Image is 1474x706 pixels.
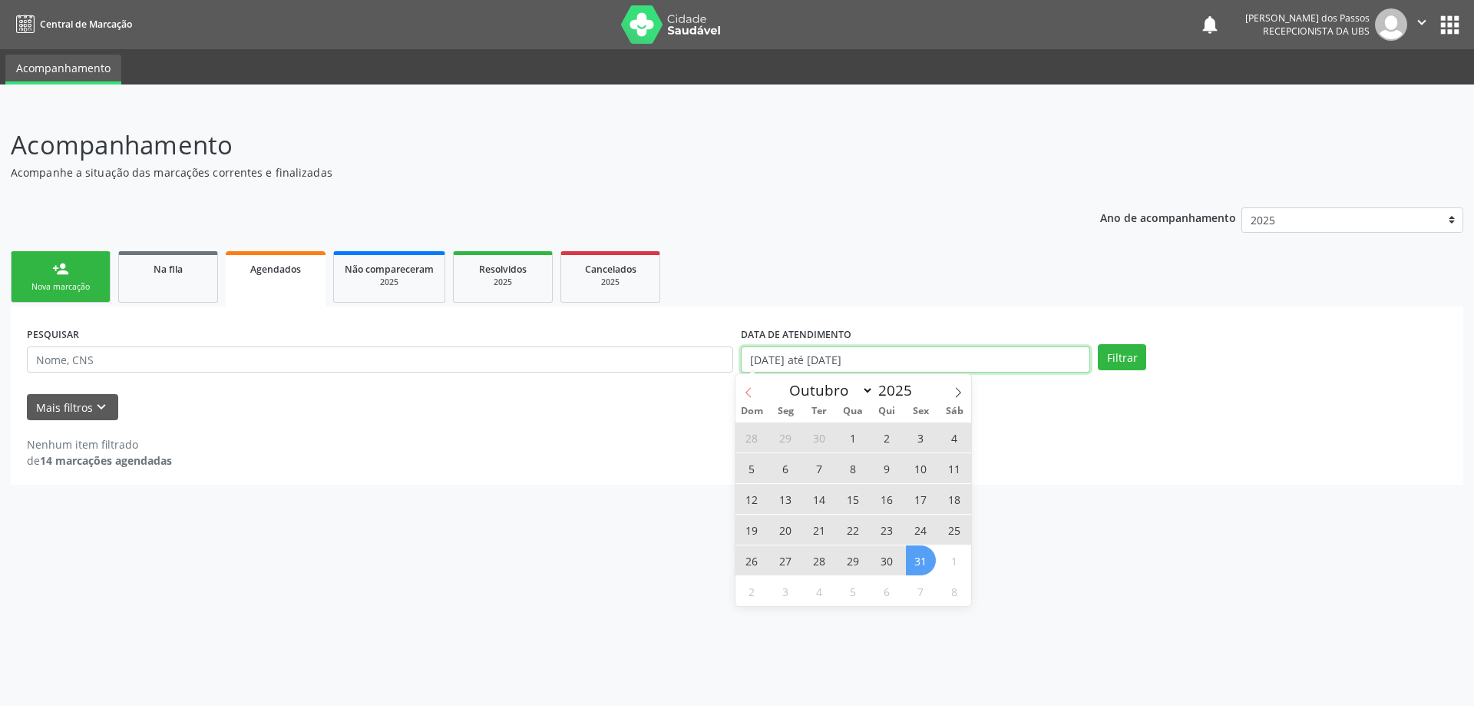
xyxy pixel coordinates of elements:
span: Agendados [250,263,301,276]
label: DATA DE ATENDIMENTO [741,323,851,346]
span: Novembro 5, 2025 [838,576,868,606]
span: Outubro 1, 2025 [838,423,868,452]
span: Novembro 3, 2025 [771,576,801,606]
span: Não compareceram [345,263,434,276]
span: Setembro 28, 2025 [737,423,767,452]
label: PESQUISAR [27,323,79,346]
div: person_add [52,260,69,277]
div: 2025 [464,277,541,288]
span: Cancelados [585,263,636,276]
span: Central de Marcação [40,18,132,31]
span: Outubro 13, 2025 [771,484,801,514]
button:  [1407,8,1436,41]
span: Na fila [154,263,183,276]
span: Outubro 26, 2025 [737,545,767,575]
span: Outubro 12, 2025 [737,484,767,514]
span: Outubro 28, 2025 [805,545,834,575]
button: notifications [1199,14,1221,35]
div: Nova marcação [22,281,99,293]
span: Outubro 21, 2025 [805,515,834,545]
i:  [1413,14,1430,31]
span: Sáb [937,406,971,416]
span: Novembro 8, 2025 [940,576,970,606]
span: Outubro 29, 2025 [838,545,868,575]
span: Outubro 25, 2025 [940,515,970,545]
div: 2025 [572,277,649,288]
p: Acompanhamento [11,126,1027,164]
span: Outubro 5, 2025 [737,453,767,483]
span: Outubro 22, 2025 [838,515,868,545]
p: Ano de acompanhamento [1100,207,1236,227]
img: img [1375,8,1407,41]
span: Outubro 27, 2025 [771,545,801,575]
span: Novembro 2, 2025 [737,576,767,606]
span: Outubro 20, 2025 [771,515,801,545]
div: 2025 [345,277,434,288]
strong: 14 marcações agendadas [40,453,172,468]
span: Outubro 31, 2025 [906,545,936,575]
span: Outubro 3, 2025 [906,423,936,452]
i: keyboard_arrow_down [93,399,110,416]
input: Nome, CNS [27,346,733,373]
span: Outubro 15, 2025 [838,484,868,514]
span: Seg [768,406,802,416]
span: Qui [870,406,904,416]
span: Novembro 6, 2025 [872,576,902,606]
a: Central de Marcação [11,12,132,37]
span: Qua [836,406,870,416]
span: Recepcionista da UBS [1263,25,1370,38]
span: Outubro 7, 2025 [805,453,834,483]
span: Outubro 24, 2025 [906,515,936,545]
button: Mais filtroskeyboard_arrow_down [27,394,118,421]
span: Dom [735,406,769,416]
span: Outubro 11, 2025 [940,453,970,483]
span: Setembro 29, 2025 [771,423,801,452]
span: Outubro 16, 2025 [872,484,902,514]
span: Novembro 4, 2025 [805,576,834,606]
span: Outubro 6, 2025 [771,453,801,483]
div: [PERSON_NAME] dos Passos [1245,12,1370,25]
button: apps [1436,12,1463,38]
span: Sex [904,406,937,416]
span: Outubro 23, 2025 [872,515,902,545]
span: Outubro 4, 2025 [940,423,970,452]
span: Resolvidos [479,263,527,276]
span: Outubro 30, 2025 [872,545,902,575]
span: Novembro 1, 2025 [940,545,970,575]
span: Outubro 9, 2025 [872,453,902,483]
div: Nenhum item filtrado [27,436,172,452]
a: Acompanhamento [5,55,121,85]
span: Outubro 2, 2025 [872,423,902,452]
span: Outubro 8, 2025 [838,453,868,483]
span: Ter [802,406,836,416]
span: Outubro 19, 2025 [737,515,767,545]
span: Novembro 7, 2025 [906,576,936,606]
input: Year [874,380,924,400]
select: Month [782,380,874,401]
div: de [27,452,172,469]
span: Outubro 18, 2025 [940,484,970,514]
button: Filtrar [1098,344,1146,370]
input: Selecione um intervalo [741,346,1090,373]
span: Outubro 14, 2025 [805,484,834,514]
span: Outubro 17, 2025 [906,484,936,514]
p: Acompanhe a situação das marcações correntes e finalizadas [11,164,1027,181]
span: Setembro 30, 2025 [805,423,834,452]
span: Outubro 10, 2025 [906,453,936,483]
